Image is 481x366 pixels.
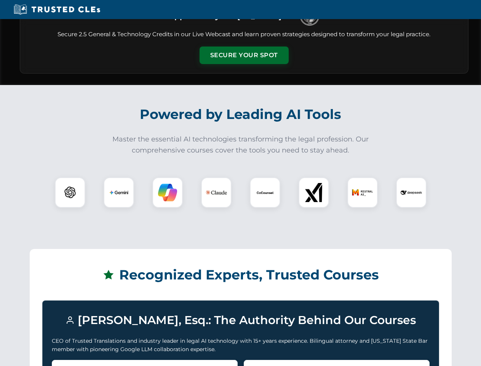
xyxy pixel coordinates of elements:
[347,177,378,208] div: Mistral AI
[30,101,452,128] h2: Powered by Leading AI Tools
[52,337,430,354] p: CEO of Trusted Translations and industry leader in legal AI technology with 15+ years experience....
[55,177,85,208] div: ChatGPT
[52,310,430,331] h3: [PERSON_NAME], Esq.: The Authority Behind Our Courses
[396,177,427,208] div: DeepSeek
[250,177,280,208] div: CoCounsel
[59,181,81,204] img: ChatGPT Logo
[152,177,183,208] div: Copilot
[206,182,227,203] img: Claude Logo
[104,177,134,208] div: Gemini
[200,47,289,64] button: Secure Your Spot
[109,183,128,202] img: Gemini Logo
[11,4,102,15] img: Trusted CLEs
[299,177,329,208] div: xAI
[256,183,275,202] img: CoCounsel Logo
[352,182,373,203] img: Mistral AI Logo
[401,182,422,203] img: DeepSeek Logo
[42,262,439,288] h2: Recognized Experts, Trusted Courses
[158,183,177,202] img: Copilot Logo
[29,30,459,39] p: Secure 2.5 General & Technology Credits in our Live Webcast and learn proven strategies designed ...
[201,177,232,208] div: Claude
[107,134,374,156] p: Master the essential AI technologies transforming the legal profession. Our comprehensive courses...
[304,183,323,202] img: xAI Logo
